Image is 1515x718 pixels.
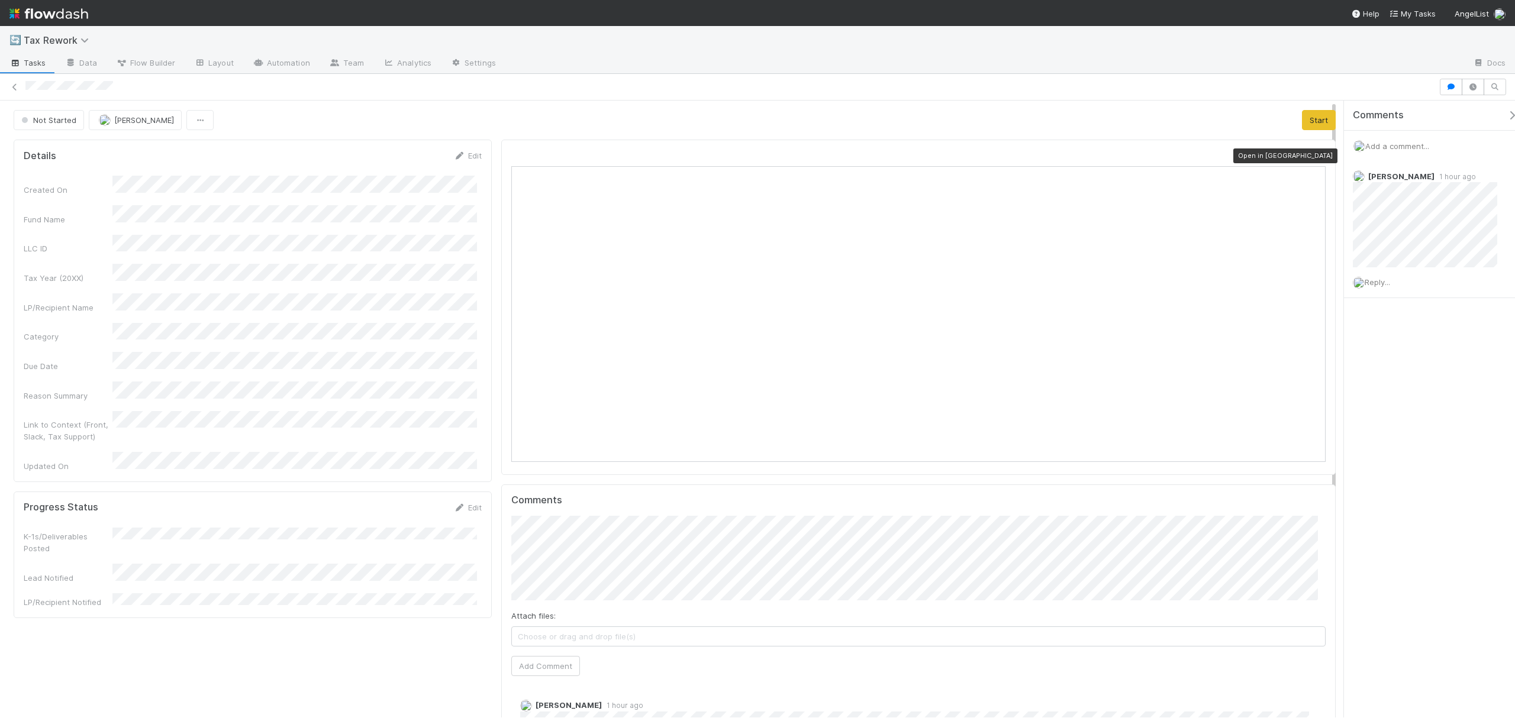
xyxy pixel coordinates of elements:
span: [PERSON_NAME] [1368,172,1435,181]
button: Start [1302,110,1336,130]
img: avatar_711f55b7-5a46-40da-996f-bc93b6b86381.png [1353,170,1365,182]
div: Fund Name [24,214,112,225]
span: [PERSON_NAME] [114,115,174,125]
div: Link to Context (Front, Slack, Tax Support) [24,419,112,442]
a: Edit [454,151,482,160]
div: Category [24,331,112,342]
span: Choose or drag and drop file(s) [512,627,1325,646]
span: 🔄 [9,35,21,45]
a: Edit [454,503,482,512]
a: Layout [185,54,243,73]
span: Not Started [19,115,76,125]
div: Created On [24,184,112,196]
h5: Comments [511,494,1326,506]
span: AngelList [1455,9,1489,18]
img: avatar_d45d11ee-0024-4901-936f-9df0a9cc3b4e.png [1353,277,1365,289]
span: My Tasks [1389,9,1436,18]
span: Flow Builder [116,57,175,69]
span: Comments [1353,109,1404,121]
span: 1 hour ago [602,701,643,710]
h5: Progress Status [24,502,98,513]
div: K-1s/Deliverables Posted [24,531,112,554]
a: Docs [1464,54,1515,73]
div: Tax Year (20XX) [24,272,112,284]
a: Settings [441,54,505,73]
div: LP/Recipient Name [24,302,112,313]
div: Lead Notified [24,572,112,584]
img: logo-inverted-e16ddd16eac7371096b0.svg [9,4,88,24]
a: Data [56,54,107,73]
a: Analytics [373,54,441,73]
span: Add a comment... [1365,141,1429,151]
img: avatar_d45d11ee-0024-4901-936f-9df0a9cc3b4e.png [99,114,111,126]
span: Tasks [9,57,46,69]
div: Due Date [24,360,112,372]
a: Flow Builder [107,54,185,73]
a: Automation [243,54,320,73]
div: Help [1351,8,1379,20]
div: Updated On [24,460,112,472]
label: Attach files: [511,610,556,622]
span: Tax Rework [24,34,95,46]
div: Reason Summary [24,390,112,402]
button: [PERSON_NAME] [89,110,182,130]
button: Add Comment [511,656,580,676]
img: avatar_711f55b7-5a46-40da-996f-bc93b6b86381.png [520,700,532,711]
span: [PERSON_NAME] [536,700,602,710]
div: LLC ID [24,242,112,254]
span: Reply... [1365,277,1390,287]
span: 1 hour ago [1435,172,1476,181]
div: LP/Recipient Notified [24,596,112,608]
img: avatar_d45d11ee-0024-4901-936f-9df0a9cc3b4e.png [1494,8,1506,20]
button: Not Started [14,110,84,130]
img: avatar_d45d11ee-0024-4901-936f-9df0a9cc3b4e.png [1353,140,1365,152]
h5: Details [24,150,56,162]
a: Team [320,54,373,73]
a: My Tasks [1389,8,1436,20]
